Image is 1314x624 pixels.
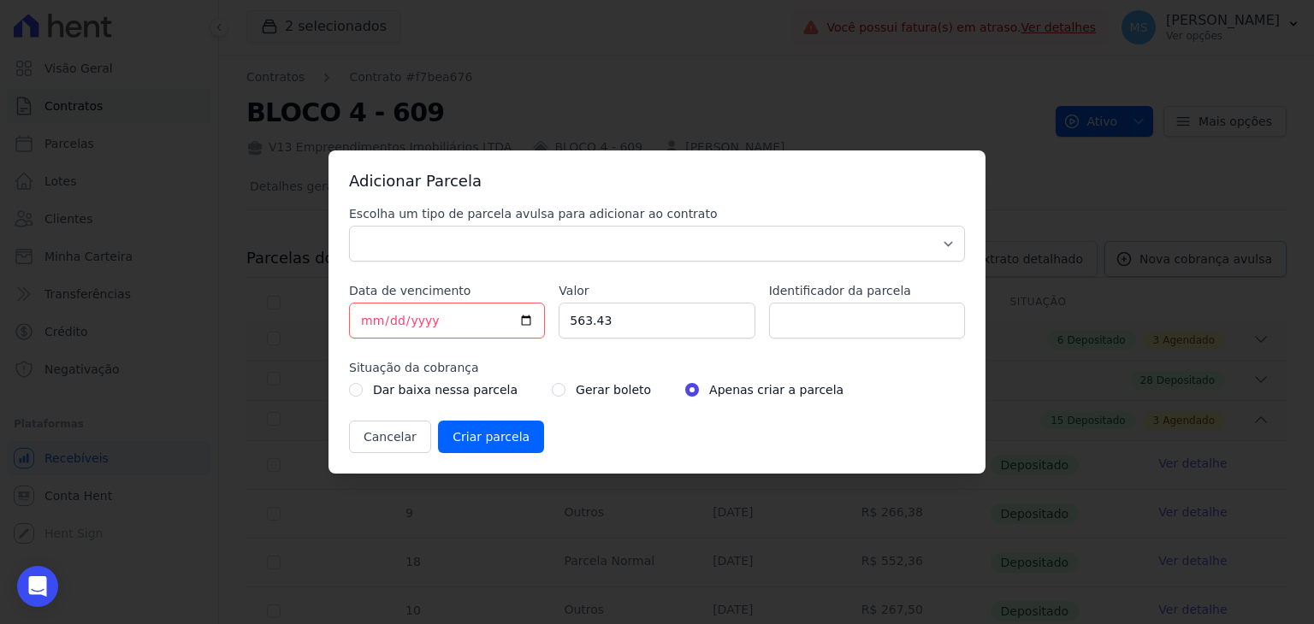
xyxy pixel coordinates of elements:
h3: Adicionar Parcela [349,171,965,191]
label: Data de vencimento [349,282,545,299]
label: Situação da cobrança [349,359,965,376]
label: Gerar boleto [576,380,651,400]
input: Criar parcela [438,421,544,453]
label: Apenas criar a parcela [709,380,843,400]
label: Escolha um tipo de parcela avulsa para adicionar ao contrato [349,205,965,222]
label: Identificador da parcela [769,282,965,299]
label: Valor [559,282,755,299]
button: Cancelar [349,421,431,453]
div: Open Intercom Messenger [17,566,58,607]
label: Dar baixa nessa parcela [373,380,518,400]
